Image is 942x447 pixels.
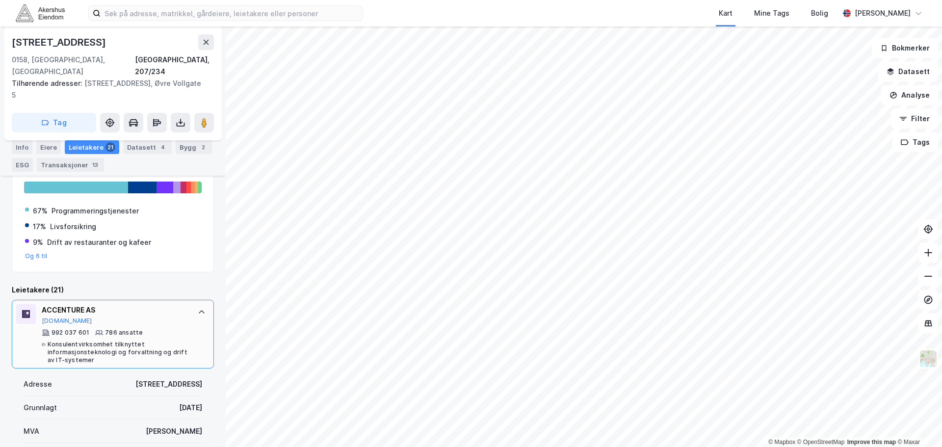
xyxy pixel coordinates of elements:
button: Tags [892,132,938,152]
div: [STREET_ADDRESS] [135,378,202,390]
button: Analyse [881,85,938,105]
div: ACCENTURE AS [42,304,188,316]
div: Kontrollprogram for chat [893,400,942,447]
div: Konsulentvirksomhet tilknyttet informasjonsteknologi og forvaltning og drift av IT-systemer [48,341,188,364]
div: [PERSON_NAME] [855,7,911,19]
img: Z [919,349,938,368]
div: 992 037 601 [52,329,89,337]
span: Tilhørende adresser: [12,79,84,87]
div: Transaksjoner [37,158,104,172]
div: 9% [33,237,43,248]
a: Mapbox [768,439,795,446]
button: Og 6 til [25,252,48,260]
button: Datasett [878,62,938,81]
div: 0158, [GEOGRAPHIC_DATA], [GEOGRAPHIC_DATA] [12,54,135,78]
div: Bygg [176,140,212,154]
button: Filter [891,109,938,129]
div: 2 [198,142,208,152]
div: 67% [33,205,48,217]
div: [GEOGRAPHIC_DATA], 207/234 [135,54,214,78]
div: Mine Tags [754,7,789,19]
div: Bolig [811,7,828,19]
div: 4 [158,142,168,152]
div: Livsforsikring [50,221,96,233]
button: Tag [12,113,96,132]
iframe: Chat Widget [893,400,942,447]
div: [PERSON_NAME] [146,425,202,437]
div: 786 ansatte [105,329,143,337]
div: [DATE] [179,402,202,414]
div: Datasett [123,140,172,154]
div: Grunnlagt [24,402,57,414]
div: Eiere [36,140,61,154]
div: [STREET_ADDRESS], Øvre Vollgate 5 [12,78,206,101]
a: Improve this map [847,439,896,446]
div: Leietakere [65,140,119,154]
div: [STREET_ADDRESS] [12,34,108,50]
div: 21 [105,142,115,152]
div: Drift av restauranter og kafeer [47,237,151,248]
div: ESG [12,158,33,172]
div: Info [12,140,32,154]
button: [DOMAIN_NAME] [42,317,92,325]
img: akershus-eiendom-logo.9091f326c980b4bce74ccdd9f866810c.svg [16,4,65,22]
div: Programmeringstjenester [52,205,139,217]
div: Kart [719,7,733,19]
div: MVA [24,425,39,437]
div: 17% [33,221,46,233]
div: Leietakere (21) [12,284,214,296]
button: Bokmerker [872,38,938,58]
input: Søk på adresse, matrikkel, gårdeiere, leietakere eller personer [101,6,363,21]
div: 13 [90,160,100,170]
a: OpenStreetMap [797,439,845,446]
div: Adresse [24,378,52,390]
